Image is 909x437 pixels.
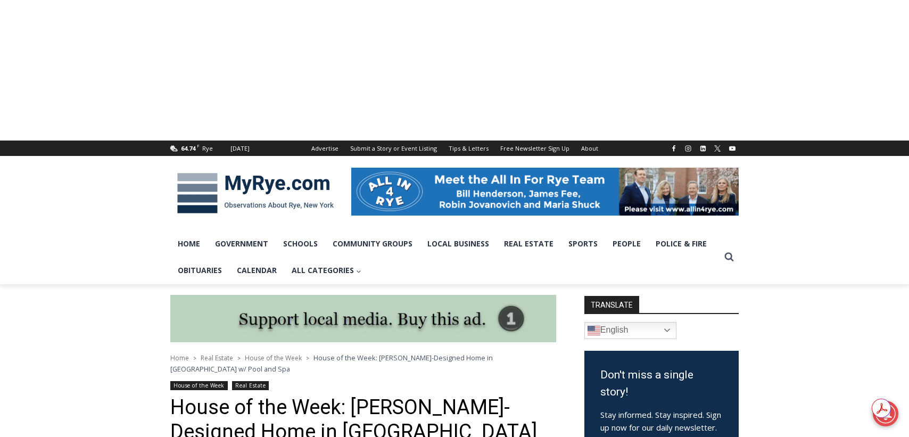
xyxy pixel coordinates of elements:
a: English [584,322,676,339]
a: Obituaries [170,257,229,284]
span: 64.74 [181,144,195,152]
a: House of the Week [170,381,228,390]
a: Sports [561,230,605,257]
span: All Categories [292,265,361,276]
p: Stay informed. Stay inspired. Sign up now for our daily newsletter. [600,408,723,434]
button: View Search Form [720,248,739,267]
a: Free Newsletter Sign Up [494,141,575,156]
a: People [605,230,648,257]
nav: Breadcrumbs [170,352,556,374]
span: > [306,354,309,362]
a: Home [170,230,208,257]
a: About [575,141,604,156]
a: YouTube [726,142,739,155]
span: > [237,354,241,362]
a: Schools [276,230,325,257]
a: Linkedin [697,142,709,155]
a: Real Estate [232,381,269,390]
a: Government [208,230,276,257]
h3: Don't miss a single story! [600,367,723,400]
a: Community Groups [325,230,420,257]
img: support local media, buy this ad [170,295,556,343]
img: MyRye.com [170,166,341,221]
span: F [197,143,200,149]
img: en [588,324,600,337]
a: Facebook [667,142,680,155]
a: Submit a Story or Event Listing [344,141,443,156]
a: Real Estate [201,353,233,362]
a: Calendar [229,257,284,284]
a: Tips & Letters [443,141,494,156]
a: House of the Week [245,353,302,362]
strong: TRANSLATE [584,296,639,313]
nav: Primary Navigation [170,230,720,284]
nav: Secondary Navigation [305,141,604,156]
a: Real Estate [497,230,561,257]
a: X [711,142,724,155]
a: All Categories [284,257,369,284]
div: Rye [202,144,213,153]
span: House of the Week: [PERSON_NAME]-Designed Home in [GEOGRAPHIC_DATA] w/ Pool and Spa [170,353,493,373]
a: Home [170,353,189,362]
div: [DATE] [230,144,250,153]
a: Instagram [682,142,695,155]
span: > [193,354,196,362]
a: Police & Fire [648,230,714,257]
img: All in for Rye [351,168,739,216]
a: Advertise [305,141,344,156]
a: Local Business [420,230,497,257]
